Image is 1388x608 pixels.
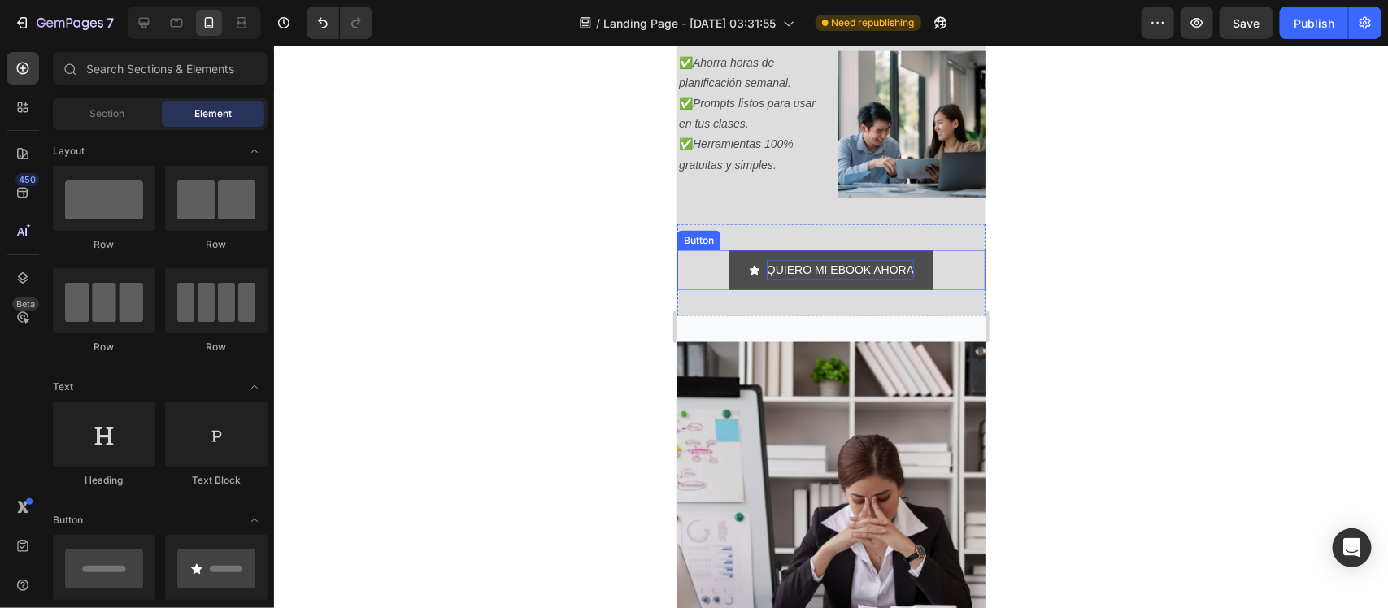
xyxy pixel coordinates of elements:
p: QUIERO MI EBOOK AHORA [89,215,237,235]
p: 7 [107,13,114,33]
div: Row [165,340,268,354]
span: Element [194,106,232,121]
button: Save [1220,7,1273,39]
a: QUIERO MI EBOOK AHORA [52,205,256,245]
div: Button [3,188,40,202]
div: Open Intercom Messenger [1333,528,1372,567]
div: 450 [15,173,39,186]
span: Toggle open [241,374,268,400]
iframe: Design area [677,46,986,608]
span: Need republishing [832,15,915,30]
span: Toggle open [241,507,268,533]
span: Toggle open [241,138,268,164]
input: Search Sections & Elements [53,52,268,85]
span: Save [1234,16,1260,30]
img: image_demo.jpg [161,6,309,154]
div: Heading [53,473,155,488]
div: Row [53,340,155,354]
div: Text Block [165,473,268,488]
span: / [597,15,601,32]
div: Beta [12,297,39,311]
div: Row [53,237,155,252]
span: Button [53,513,83,528]
div: Undo/Redo [307,7,372,39]
button: 7 [7,7,121,39]
div: Publish [1294,15,1334,32]
span: Text [53,380,73,394]
button: Publish [1280,7,1348,39]
span: Landing Page - [DATE] 03:31:55 [604,15,777,32]
span: Section [90,106,125,121]
span: Layout [53,144,85,159]
div: Row [165,237,268,252]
